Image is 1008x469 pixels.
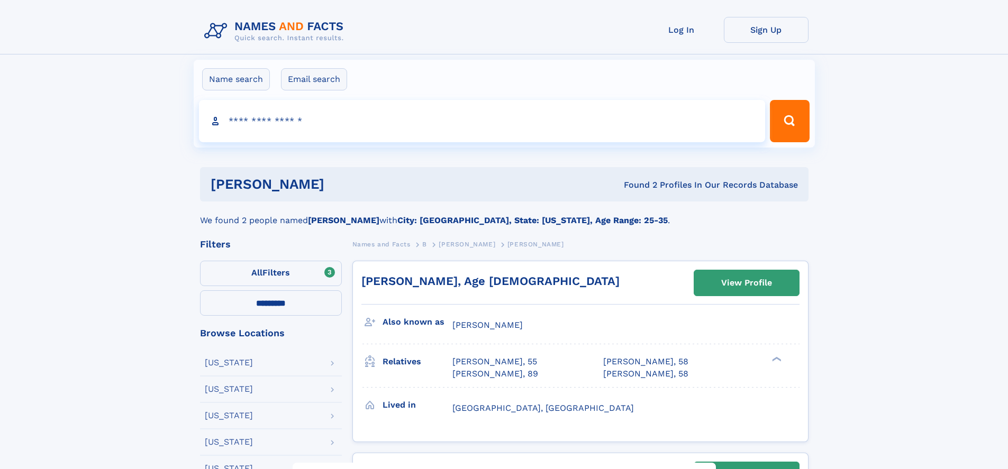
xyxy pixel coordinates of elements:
[439,241,495,248] span: [PERSON_NAME]
[383,313,452,331] h3: Also known as
[452,368,538,380] a: [PERSON_NAME], 89
[452,320,523,330] span: [PERSON_NAME]
[211,178,474,191] h1: [PERSON_NAME]
[474,179,798,191] div: Found 2 Profiles In Our Records Database
[352,237,411,251] a: Names and Facts
[439,237,495,251] a: [PERSON_NAME]
[200,17,352,45] img: Logo Names and Facts
[603,368,688,380] a: [PERSON_NAME], 58
[202,68,270,90] label: Name search
[205,358,253,367] div: [US_STATE]
[507,241,564,248] span: [PERSON_NAME]
[200,328,342,338] div: Browse Locations
[422,237,427,251] a: B
[452,356,537,367] a: [PERSON_NAME], 55
[205,411,253,420] div: [US_STATE]
[383,396,452,414] h3: Lived in
[721,271,772,295] div: View Profile
[639,17,724,43] a: Log In
[694,270,799,296] a: View Profile
[769,356,782,363] div: ❯
[422,241,427,248] span: B
[397,215,668,225] b: City: [GEOGRAPHIC_DATA], State: [US_STATE], Age Range: 25-35
[200,261,342,286] label: Filters
[383,353,452,371] h3: Relatives
[251,268,262,278] span: All
[452,403,634,413] span: [GEOGRAPHIC_DATA], [GEOGRAPHIC_DATA]
[770,100,809,142] button: Search Button
[200,240,342,249] div: Filters
[308,215,379,225] b: [PERSON_NAME]
[361,274,620,288] a: [PERSON_NAME], Age [DEMOGRAPHIC_DATA]
[281,68,347,90] label: Email search
[724,17,809,43] a: Sign Up
[603,356,688,367] a: [PERSON_NAME], 58
[205,438,253,446] div: [US_STATE]
[200,201,809,227] div: We found 2 people named with .
[199,100,766,142] input: search input
[205,385,253,393] div: [US_STATE]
